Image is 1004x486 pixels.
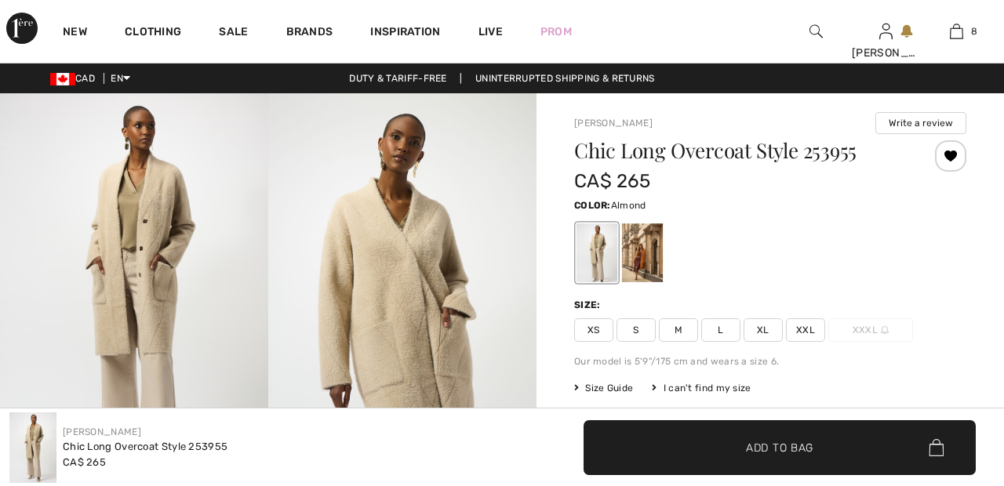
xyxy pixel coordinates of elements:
[111,73,130,84] span: EN
[574,118,653,129] a: [PERSON_NAME]
[577,223,617,282] div: Almond
[922,22,991,41] a: 8
[286,25,333,42] a: Brands
[478,24,503,40] a: Live
[852,45,921,61] div: [PERSON_NAME]
[574,200,611,211] span: Color:
[50,73,101,84] span: CAD
[574,170,650,192] span: CA$ 265
[9,412,56,483] img: Chic Long Overcoat Style 253955
[622,223,663,282] div: Medallion
[659,318,698,342] span: M
[875,112,966,134] button: Write a review
[701,318,740,342] span: L
[370,25,440,42] span: Inspiration
[50,73,75,85] img: Canadian Dollar
[809,22,823,41] img: search the website
[574,298,604,312] div: Size:
[574,140,901,161] h1: Chic Long Overcoat Style 253955
[652,381,751,395] div: I can't find my size
[786,318,825,342] span: XXL
[881,326,889,334] img: ring-m.svg
[6,13,38,44] img: 1ère Avenue
[879,22,893,41] img: My Info
[574,318,613,342] span: XS
[879,24,893,38] a: Sign In
[125,25,181,42] a: Clothing
[617,318,656,342] span: S
[611,200,646,211] span: Almond
[540,24,572,40] a: Prom
[828,318,913,342] span: XXXL
[744,318,783,342] span: XL
[219,25,248,42] a: Sale
[584,420,976,475] button: Add to Bag
[950,22,963,41] img: My Bag
[971,24,977,38] span: 8
[63,456,106,468] span: CA$ 265
[63,426,141,437] a: [PERSON_NAME]
[574,354,966,368] div: Our model is 5'9"/175 cm and wears a size 6.
[63,439,227,455] div: Chic Long Overcoat Style 253955
[574,381,633,395] span: Size Guide
[746,439,813,455] span: Add to Bag
[929,439,944,456] img: Bag.svg
[63,25,87,42] a: New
